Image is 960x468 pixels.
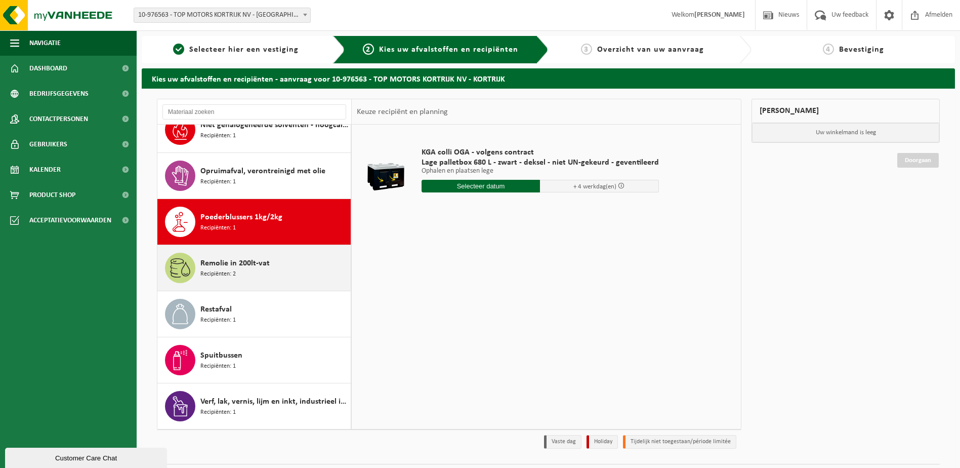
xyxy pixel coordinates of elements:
span: 10-976563 - TOP MOTORS KORTRIJK NV - KORTRIJK [134,8,310,22]
span: KGA colli OGA - volgens contract [422,147,659,158]
span: 4 [823,44,834,55]
p: Ophalen en plaatsen lege [422,168,659,175]
button: Niet gehalogeneerde solventen - hoogcalorisch in 200lt-vat Recipiënten: 1 [157,107,351,153]
a: 1Selecteer hier een vestiging [147,44,325,56]
a: Doorgaan [897,153,939,168]
span: Recipiënten: 1 [200,362,236,371]
span: Bedrijfsgegevens [29,81,89,106]
span: 3 [581,44,592,55]
span: 2 [363,44,374,55]
button: Poederblussers 1kg/2kg Recipiënten: 1 [157,199,351,245]
button: Remolie in 200lt-vat Recipiënten: 2 [157,245,351,291]
strong: [PERSON_NAME] [694,11,745,19]
span: Dashboard [29,56,67,81]
span: Recipiënten: 1 [200,408,236,417]
span: Restafval [200,303,232,316]
span: Gebruikers [29,132,67,157]
span: Selecteer hier een vestiging [189,46,299,54]
span: + 4 werkdag(en) [573,183,616,190]
span: 1 [173,44,184,55]
h2: Kies uw afvalstoffen en recipiënten - aanvraag voor 10-976563 - TOP MOTORS KORTRIJK NV - KORTRIJK [142,68,955,88]
span: Recipiënten: 1 [200,131,236,141]
button: Opruimafval, verontreinigd met olie Recipiënten: 1 [157,153,351,199]
span: 10-976563 - TOP MOTORS KORTRIJK NV - KORTRIJK [134,8,311,23]
p: Uw winkelmand is leeg [752,123,939,142]
span: Poederblussers 1kg/2kg [200,211,282,223]
span: Niet gehalogeneerde solventen - hoogcalorisch in 200lt-vat [200,119,348,131]
span: Remolie in 200lt-vat [200,257,270,269]
div: [PERSON_NAME] [752,99,940,123]
input: Materiaal zoeken [162,104,346,120]
li: Vaste dag [544,435,581,449]
span: Bevestiging [839,46,884,54]
button: Verf, lak, vernis, lijm en inkt, industrieel in kleinverpakking Recipiënten: 1 [157,383,351,429]
span: Navigatie [29,30,61,56]
li: Tijdelijk niet toegestaan/période limitée [623,435,736,449]
span: Recipiënten: 1 [200,223,236,233]
span: Overzicht van uw aanvraag [597,46,704,54]
span: Recipiënten: 1 [200,316,236,325]
span: Verf, lak, vernis, lijm en inkt, industrieel in kleinverpakking [200,396,348,408]
button: Spuitbussen Recipiënten: 1 [157,337,351,383]
span: Product Shop [29,182,75,208]
span: Lage palletbox 680 L - zwart - deksel - niet UN-gekeurd - geventileerd [422,158,659,168]
span: Recipiënten: 1 [200,177,236,187]
div: Keuze recipiënt en planning [352,99,453,125]
input: Selecteer datum [422,180,540,192]
span: Contactpersonen [29,106,88,132]
span: Kies uw afvalstoffen en recipiënten [379,46,518,54]
span: Opruimafval, verontreinigd met olie [200,165,325,177]
li: Holiday [587,435,618,449]
span: Kalender [29,157,61,182]
span: Spuitbussen [200,349,242,362]
span: Recipiënten: 2 [200,269,236,279]
iframe: chat widget [5,446,169,468]
button: Restafval Recipiënten: 1 [157,291,351,337]
span: Acceptatievoorwaarden [29,208,111,233]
